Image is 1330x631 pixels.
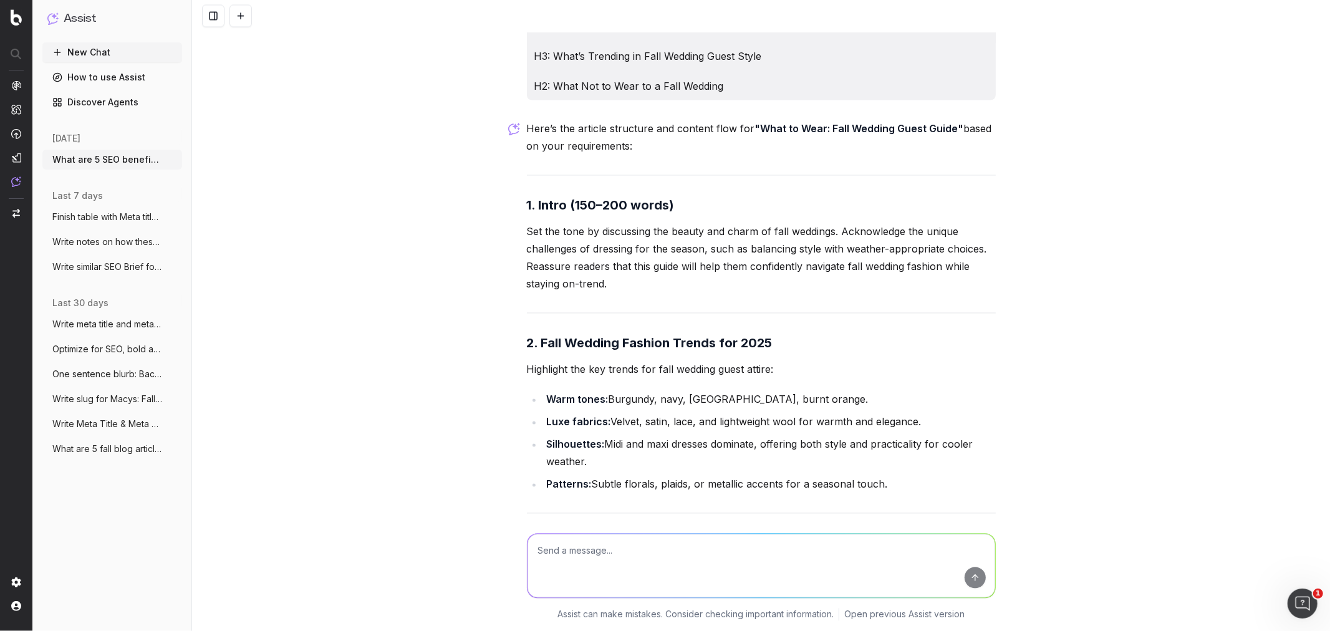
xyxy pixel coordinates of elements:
li: Burgundy, navy, [GEOGRAPHIC_DATA], burnt orange. [543,391,996,408]
p: Highlight the key trends for fall wedding guest attire: [527,361,996,378]
strong: Warm tones: [547,393,609,406]
a: Discover Agents [42,92,182,112]
span: One sentence blurb: Back-to-School Morni [52,368,162,380]
a: Open previous Assist version [844,609,965,621]
img: Setting [11,577,21,587]
img: Intelligence [11,104,21,115]
button: Write notes on how these meta titles and [42,232,182,252]
img: My account [11,601,21,611]
button: What are 5 fall blog articles that cover [42,439,182,459]
button: What are 5 SEO beneficial blog post topi [42,150,182,170]
span: Optimize for SEO, bold any changes made: [52,343,162,355]
button: Assist [47,10,177,27]
span: 1 [1313,589,1323,599]
button: Finish table with Meta title and meta de [42,207,182,227]
a: How to use Assist [42,67,182,87]
span: What are 5 SEO beneficial blog post topi [52,153,162,166]
span: Write meta title and meta descrion for K [52,318,162,330]
strong: Luxe fabrics: [547,416,611,428]
button: Write Meta Title & Meta Description for [42,414,182,434]
button: Write similar SEO Brief for SEO Briefs: [42,257,182,277]
button: Optimize for SEO, bold any changes made: [42,339,182,359]
span: Write Meta Title & Meta Description for [52,418,162,430]
span: last 7 days [52,190,103,202]
img: Assist [11,176,21,187]
span: last 30 days [52,297,108,309]
strong: "What to Wear: Fall Wedding Guest Guide" [755,123,964,135]
span: Finish table with Meta title and meta de [52,211,162,223]
img: Studio [11,153,21,163]
p: Set the tone by discussing the beauty and charm of fall weddings. Acknowledge the unique challeng... [527,223,996,293]
button: New Chat [42,42,182,62]
img: Botify logo [11,9,22,26]
p: H2: What Not to Wear to a Fall Wedding [534,78,988,95]
li: Midi and maxi dresses dominate, offering both style and practicality for cooler weather. [543,436,996,471]
strong: 1. Intro (150–200 words) [527,198,675,213]
button: Write meta title and meta descrion for K [42,314,182,334]
img: Botify assist logo [508,123,520,135]
img: Analytics [11,80,21,90]
li: Subtle florals, plaids, or metallic accents for a seasonal touch. [543,476,996,493]
strong: Silhouettes: [547,438,605,451]
li: Velvet, satin, lace, and lightweight wool for warmth and elegance. [543,413,996,431]
span: Write slug for Macys: Fall Entryway Deco [52,393,162,405]
span: What are 5 fall blog articles that cover [52,443,162,455]
img: Assist [47,12,59,24]
p: Assist can make mistakes. Consider checking important information. [557,609,834,621]
strong: Patterns: [547,478,592,491]
iframe: Intercom live chat [1288,589,1318,619]
p: H3: What’s Trending in Fall Wedding Guest Style [534,48,988,65]
strong: 2. Fall Wedding Fashion Trends for 2025 [527,336,773,351]
button: Write slug for Macys: Fall Entryway Deco [42,389,182,409]
img: Activation [11,128,21,139]
p: Here’s the article structure and content flow for based on your requirements: [527,120,996,155]
img: Switch project [12,209,20,218]
span: [DATE] [52,132,80,145]
span: Write similar SEO Brief for SEO Briefs: [52,261,162,273]
span: Write notes on how these meta titles and [52,236,162,248]
button: One sentence blurb: Back-to-School Morni [42,364,182,384]
h1: Assist [64,10,96,27]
